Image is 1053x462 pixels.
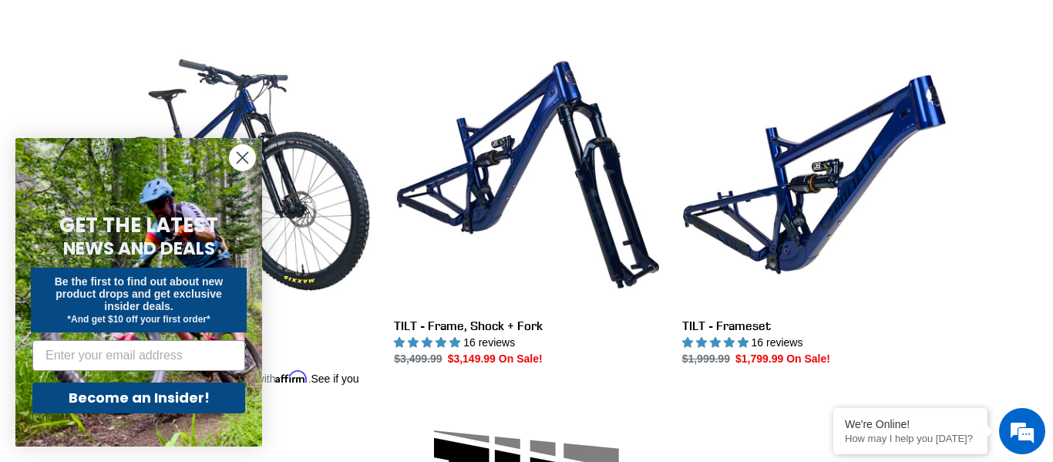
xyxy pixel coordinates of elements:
span: *And get $10 off your first order* [67,314,210,325]
div: We're Online! [845,418,976,430]
button: Become an Insider! [32,383,245,413]
button: Close dialog [229,144,256,171]
p: How may I help you today? [845,433,976,444]
span: NEWS AND DEALS [63,236,215,261]
span: GET THE LATEST [59,211,218,239]
span: Be the first to find out about new product drops and get exclusive insider deals. [55,275,224,312]
input: Enter your email address [32,340,245,371]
